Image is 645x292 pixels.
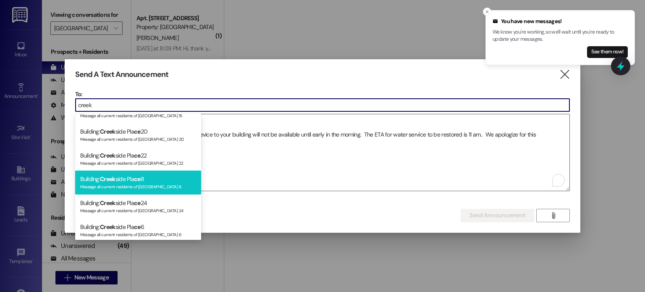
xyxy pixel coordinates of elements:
div: Message all current residents of [GEOGRAPHIC_DATA] 24 [80,206,196,213]
div: Message all current residents of [GEOGRAPHIC_DATA] 8 [80,182,196,189]
textarea: To enrich screen reader interactions, please activate Accessibility in Grammarly extension settings [76,114,570,191]
button: Close toast [483,8,491,16]
span: ce [134,223,141,231]
h3: Send A Text Announcement [75,70,168,79]
span: ce [134,175,141,183]
div: Message all current residents of [GEOGRAPHIC_DATA] 6 [80,230,196,237]
div: Building: side Pla 24 [75,195,201,218]
p: We know you're working, so we'll wait until you're ready to update your messages. [493,29,628,43]
i:  [550,212,556,219]
div: You have new messages! [493,17,628,26]
span: Creek [100,175,115,183]
span: Creek [100,152,115,159]
span: ce [134,128,141,135]
button: See them now! [587,46,628,58]
span: ce [134,199,141,207]
i:  [559,70,570,79]
div: Message all current residents of [GEOGRAPHIC_DATA] 20 [80,135,196,142]
span: Creek [100,223,115,231]
button: Send Announcement [461,209,534,222]
div: Message all current residents of [GEOGRAPHIC_DATA] 22 [80,159,196,166]
p: To: [75,90,570,98]
div: Message all current residents of [GEOGRAPHIC_DATA] 15 [80,111,196,118]
input: Type to select the units, buildings, or communities you want to message. (e.g. 'Unit 1A', 'Buildi... [76,99,570,111]
div: Building: side Pla 22 [75,147,201,171]
div: To enrich screen reader interactions, please activate Accessibility in Grammarly extension settings [75,114,570,191]
span: Creek [100,128,115,135]
div: Building: side Pla 8 [75,171,201,195]
span: Send Announcement [469,211,525,220]
span: ce [134,152,141,159]
div: Building: side Pla 20 [75,123,201,147]
span: Creek [100,199,115,207]
div: Building: side Pla 6 [75,218,201,242]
